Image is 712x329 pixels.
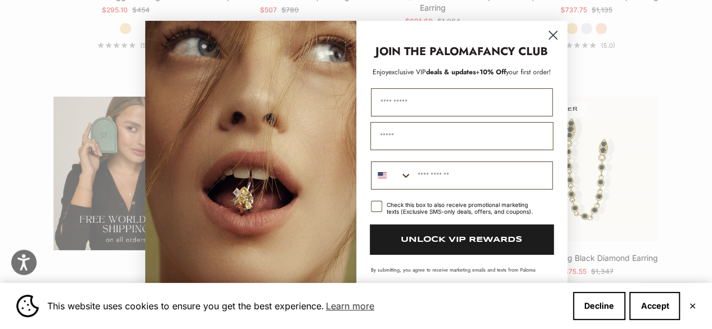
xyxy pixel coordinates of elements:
[412,162,552,189] input: Phone Number
[47,298,564,314] span: This website uses cookies to ensure you get the best experience.
[378,171,387,180] img: United States
[371,88,553,116] input: First Name
[480,67,506,77] span: 10% Off
[573,292,625,320] button: Decline
[373,67,388,77] span: Enjoy
[629,292,680,320] button: Accept
[371,162,412,189] button: Search Countries
[370,224,554,255] button: UNLOCK VIP REWARDS
[371,266,553,292] p: By submitting, you agree to receive marketing emails and texts from Paloma Diamonds. Msg rates ma...
[324,298,376,314] a: Learn more
[388,67,476,77] span: deals & updates
[16,295,39,317] img: Cookie banner
[477,43,548,60] strong: FANCY CLUB
[688,303,696,309] button: Close
[370,122,553,150] input: Email
[476,67,551,77] span: + your first order!
[543,25,563,45] button: Close dialog
[375,43,477,60] strong: JOIN THE PALOMA
[145,21,356,309] img: Loading...
[388,67,426,77] span: exclusive VIP
[387,201,539,215] div: Check this box to also receive promotional marketing texts (Exclusive SMS-only deals, offers, and...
